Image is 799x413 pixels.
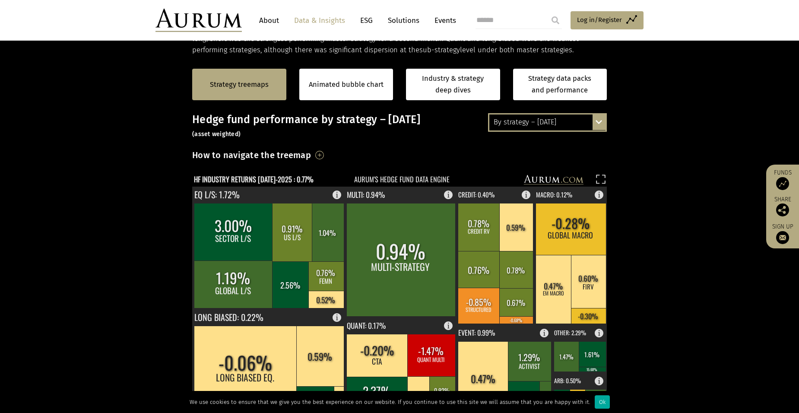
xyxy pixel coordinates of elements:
[192,113,607,139] h3: Hedge fund performance by strategy – [DATE]
[513,69,607,100] a: Strategy data packs and performance
[192,130,241,138] small: (asset weighted)
[356,13,377,29] a: ESG
[770,169,795,190] a: Funds
[776,177,789,190] img: Access Funds
[309,79,384,90] a: Animated bubble chart
[577,15,622,25] span: Log in/Register
[770,197,795,216] div: Share
[776,203,789,216] img: Share this post
[290,13,349,29] a: Data & Insights
[770,223,795,244] a: Sign up
[210,79,269,90] a: Strategy treemaps
[489,114,606,130] div: By strategy – [DATE]
[255,13,283,29] a: About
[430,13,456,29] a: Events
[595,395,610,409] div: Ok
[571,11,644,29] a: Log in/Register
[419,46,460,54] span: sub-strategy
[776,231,789,244] img: Sign up to our newsletter
[547,12,564,29] input: Submit
[192,148,311,162] h3: How to navigate the treemap
[406,69,500,100] a: Industry & strategy deep dives
[155,9,242,32] img: Aurum
[384,13,424,29] a: Solutions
